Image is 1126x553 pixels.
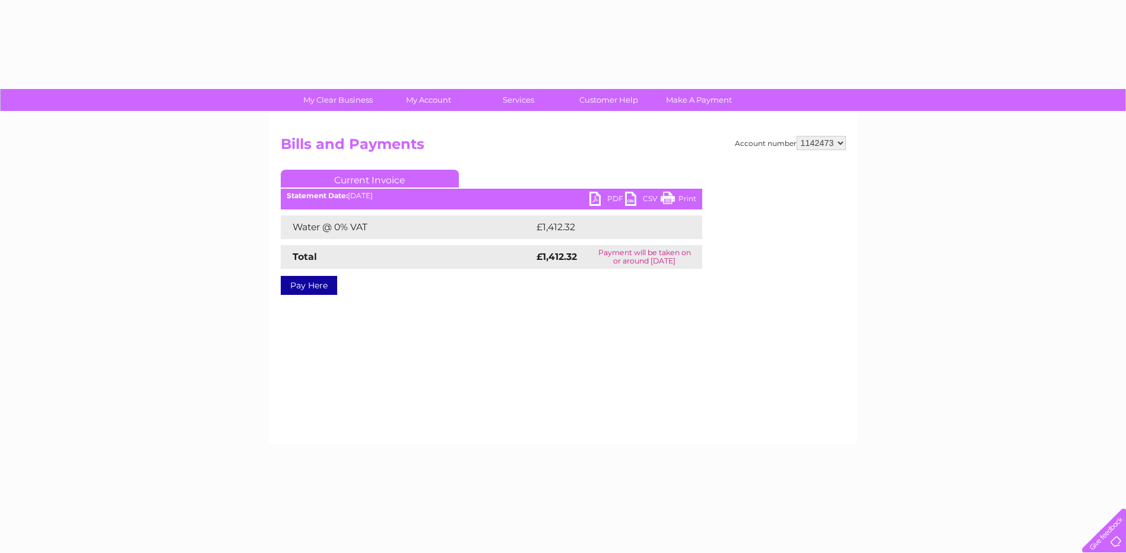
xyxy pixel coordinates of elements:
div: Account number [735,136,846,150]
td: £1,412.32 [534,215,683,239]
a: My Account [379,89,477,111]
a: Current Invoice [281,170,459,187]
a: CSV [625,192,661,209]
div: [DATE] [281,192,702,200]
a: Pay Here [281,276,337,295]
h2: Bills and Payments [281,136,846,158]
a: Customer Help [560,89,658,111]
a: Make A Payment [650,89,748,111]
td: Water @ 0% VAT [281,215,534,239]
a: Print [661,192,696,209]
td: Payment will be taken on or around [DATE] [587,245,702,269]
b: Statement Date: [287,191,348,200]
a: Services [470,89,567,111]
a: PDF [589,192,625,209]
strong: £1,412.32 [537,251,577,262]
strong: Total [293,251,317,262]
a: My Clear Business [289,89,387,111]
